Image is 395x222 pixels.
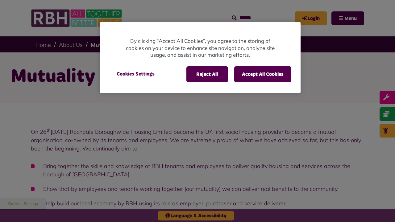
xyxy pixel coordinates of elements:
button: Accept All Cookies [234,66,291,82]
div: Privacy [100,22,301,93]
button: Reject All [186,66,228,82]
button: Cookies Settings [109,66,162,82]
p: By clicking “Accept All Cookies”, you agree to the storing of cookies on your device to enhance s... [125,38,276,59]
div: Cookie banner [100,22,301,93]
